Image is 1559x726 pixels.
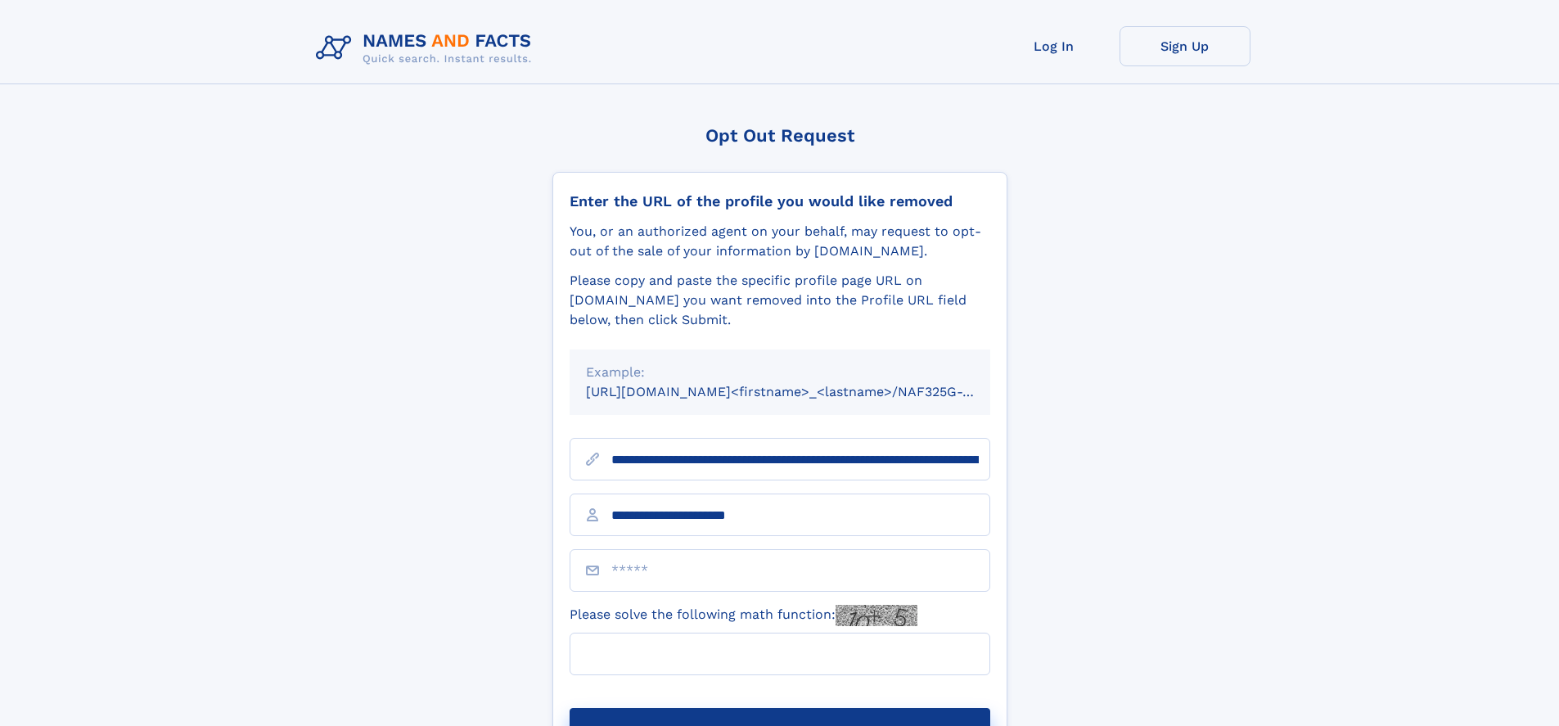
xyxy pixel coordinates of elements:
[570,222,990,261] div: You, or an authorized agent on your behalf, may request to opt-out of the sale of your informatio...
[586,384,1021,399] small: [URL][DOMAIN_NAME]<firstname>_<lastname>/NAF325G-xxxxxxxx
[989,26,1120,66] a: Log In
[309,26,545,70] img: Logo Names and Facts
[570,605,917,626] label: Please solve the following math function:
[570,271,990,330] div: Please copy and paste the specific profile page URL on [DOMAIN_NAME] you want removed into the Pr...
[552,125,1007,146] div: Opt Out Request
[1120,26,1250,66] a: Sign Up
[570,192,990,210] div: Enter the URL of the profile you would like removed
[586,363,974,382] div: Example:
